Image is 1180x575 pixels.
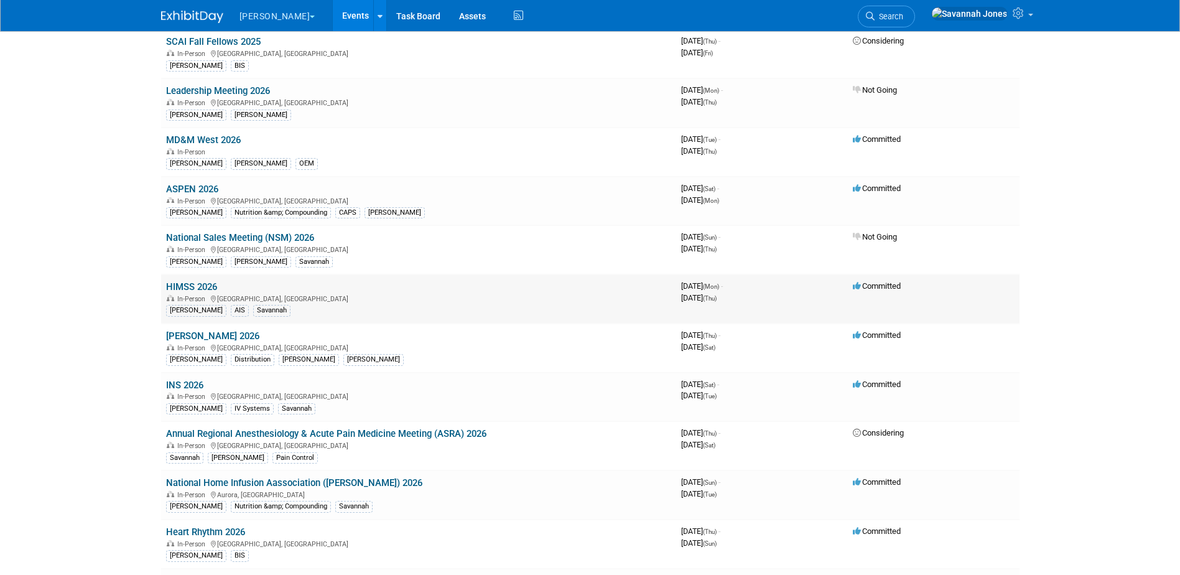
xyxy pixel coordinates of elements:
div: [PERSON_NAME] [166,256,226,268]
span: Committed [853,380,901,389]
div: Nutrition &amp; Compounding [231,501,331,512]
div: [PERSON_NAME] [208,452,268,464]
div: [PERSON_NAME] [166,550,226,561]
div: CAPS [335,207,360,218]
div: [GEOGRAPHIC_DATA], [GEOGRAPHIC_DATA] [166,440,671,450]
span: [DATE] [681,48,713,57]
span: (Thu) [703,148,717,155]
div: Savannah [295,256,333,268]
span: (Sun) [703,479,717,486]
img: In-Person Event [167,491,174,497]
div: [PERSON_NAME] [231,256,291,268]
span: [DATE] [681,428,720,437]
span: Committed [853,477,901,487]
span: [DATE] [681,380,719,389]
div: [GEOGRAPHIC_DATA], [GEOGRAPHIC_DATA] [166,293,671,303]
span: Not Going [853,85,897,95]
span: (Sat) [703,381,715,388]
span: [DATE] [681,293,717,302]
span: [DATE] [681,538,717,548]
span: (Sat) [703,185,715,192]
span: - [721,281,723,291]
span: Search [875,12,903,21]
span: - [718,36,720,45]
span: Not Going [853,232,897,241]
div: [PERSON_NAME] [231,158,291,169]
div: [PERSON_NAME] [166,501,226,512]
span: - [721,85,723,95]
span: Committed [853,330,901,340]
img: In-Person Event [167,295,174,301]
span: In-Person [177,393,209,401]
span: [DATE] [681,489,717,498]
div: [PERSON_NAME] [166,305,226,316]
div: [PERSON_NAME] [365,207,425,218]
div: Aurora, [GEOGRAPHIC_DATA] [166,489,671,499]
div: Pain Control [272,452,318,464]
div: [GEOGRAPHIC_DATA], [GEOGRAPHIC_DATA] [166,391,671,401]
div: [GEOGRAPHIC_DATA], [GEOGRAPHIC_DATA] [166,97,671,107]
a: MD&M West 2026 [166,134,241,146]
div: AIS [231,305,249,316]
span: Committed [853,134,901,144]
span: In-Person [177,99,209,107]
div: [GEOGRAPHIC_DATA], [GEOGRAPHIC_DATA] [166,244,671,254]
span: (Tue) [703,136,717,143]
span: Considering [853,36,904,45]
a: Search [858,6,915,27]
span: [DATE] [681,440,715,449]
span: (Mon) [703,283,719,290]
span: Committed [853,184,901,193]
span: - [718,526,720,536]
span: (Thu) [703,528,717,535]
div: IV Systems [231,403,274,414]
img: In-Person Event [167,148,174,154]
div: [PERSON_NAME] [166,207,226,218]
img: In-Person Event [167,344,174,350]
a: National Sales Meeting (NSM) 2026 [166,232,314,243]
div: [GEOGRAPHIC_DATA], [GEOGRAPHIC_DATA] [166,195,671,205]
span: (Thu) [703,246,717,253]
span: (Sun) [703,234,717,241]
div: [PERSON_NAME] [166,354,226,365]
img: In-Person Event [167,246,174,252]
span: (Mon) [703,197,719,204]
a: Heart Rhythm 2026 [166,526,245,538]
div: [PERSON_NAME] [231,110,291,121]
span: In-Person [177,148,209,156]
div: [PERSON_NAME] [166,60,226,72]
span: (Sat) [703,442,715,449]
img: ExhibitDay [161,11,223,23]
div: [GEOGRAPHIC_DATA], [GEOGRAPHIC_DATA] [166,342,671,352]
a: Leadership Meeting 2026 [166,85,270,96]
div: [PERSON_NAME] [166,110,226,121]
span: Committed [853,281,901,291]
div: Savannah [335,501,373,512]
span: (Thu) [703,38,717,45]
span: In-Person [177,491,209,499]
a: SCAI Fall Fellows 2025 [166,36,261,47]
a: INS 2026 [166,380,203,391]
a: ASPEN 2026 [166,184,218,195]
span: [DATE] [681,342,715,352]
span: (Sat) [703,344,715,351]
span: [DATE] [681,97,717,106]
span: - [718,134,720,144]
div: Distribution [231,354,274,365]
span: [DATE] [681,36,720,45]
span: [DATE] [681,244,717,253]
a: [PERSON_NAME] 2026 [166,330,259,342]
span: [DATE] [681,184,719,193]
span: (Tue) [703,393,717,400]
img: In-Person Event [167,50,174,56]
span: - [718,330,720,340]
div: Savannah [278,403,315,414]
span: [DATE] [681,85,723,95]
span: [DATE] [681,391,717,400]
img: In-Person Event [167,393,174,399]
div: BIS [231,60,249,72]
span: - [718,428,720,437]
span: Committed [853,526,901,536]
div: [PERSON_NAME] [166,403,226,414]
span: - [718,477,720,487]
